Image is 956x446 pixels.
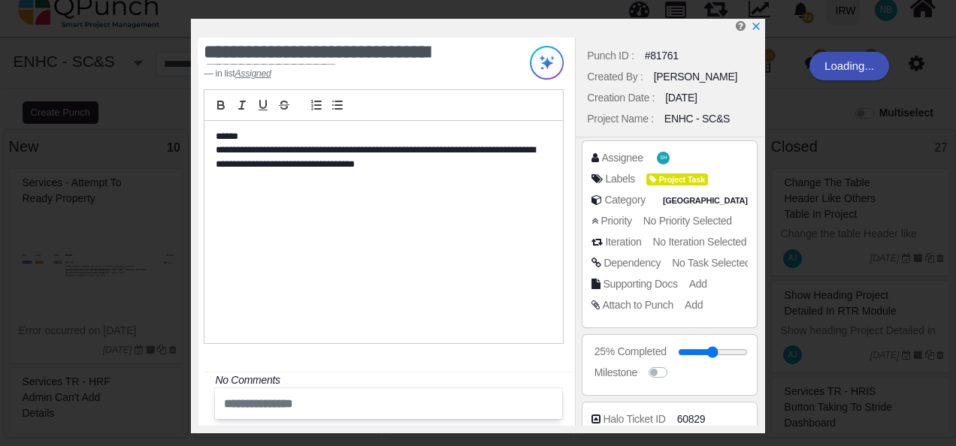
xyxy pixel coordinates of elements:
[751,21,761,32] svg: x
[587,90,655,106] div: Creation Date :
[643,215,732,227] span: No Priority Selected
[809,52,889,80] div: Loading...
[665,90,697,106] div: [DATE]
[602,297,673,313] div: Attach to Punch
[587,69,643,85] div: Created By :
[530,46,564,80] img: Try writing with AI
[204,67,500,80] footer: in list
[689,278,707,290] span: Add
[646,173,708,186] span: Project Task
[653,236,747,248] span: No Iteration Selected
[601,150,643,166] div: Assignee
[587,48,634,64] div: Punch ID :
[646,171,708,187] span: <div><span class="badge badge-secondary" style="background-color: #DBDF00"> <i class="fa fa-tag p...
[654,69,738,85] div: [PERSON_NAME]
[660,194,752,207] span: Pakistan
[587,111,654,127] div: Project Name :
[604,192,646,208] div: Category
[677,411,706,427] span: 60829
[234,68,271,79] cite: Source Title
[605,171,635,187] div: Labels
[604,255,661,271] div: Dependency
[736,20,746,32] i: Edit Punch
[594,344,667,360] div: 25% Completed
[594,365,637,381] div: Milestone
[605,234,641,250] div: Iteration
[603,276,677,292] div: Supporting Docs
[645,48,679,64] div: #81761
[234,68,271,79] u: Assigned
[603,411,665,427] div: Halo Ticket ID
[660,155,667,161] span: SH
[672,257,750,269] span: No Task Selected
[601,213,631,229] div: Priority
[664,111,730,127] div: ENHC - SC&S
[215,374,280,386] i: No Comments
[657,152,670,164] span: Syed Huzaifa Bukhari
[751,20,761,32] a: x
[685,299,703,311] span: Add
